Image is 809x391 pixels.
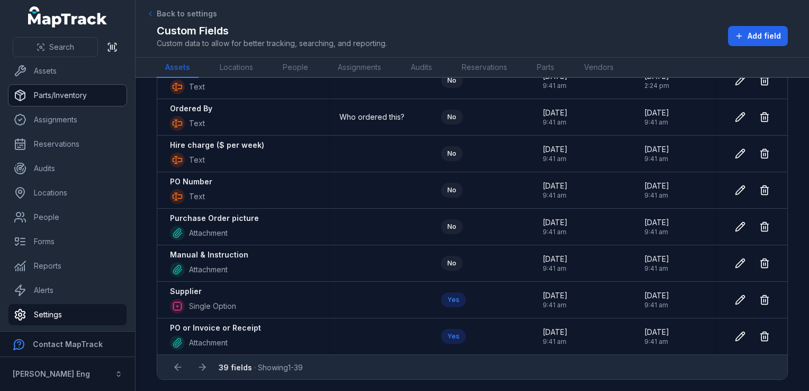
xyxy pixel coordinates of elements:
[189,301,236,312] span: Single Option
[157,58,199,78] a: Assets
[157,38,387,49] span: Custom data to allow for better tracking, searching, and reporting.
[13,369,90,378] strong: [PERSON_NAME] Eng
[189,337,228,348] span: Attachment
[543,217,568,236] time: 01/08/2025, 9:41:11 am
[576,58,622,78] a: Vendors
[543,290,568,309] time: 01/08/2025, 9:41:11 am
[644,264,669,273] span: 9:41 am
[543,217,568,228] span: [DATE]
[644,217,669,236] time: 01/08/2025, 9:41:11 am
[453,58,516,78] a: Reservations
[543,264,568,273] span: 9:41 am
[644,254,669,273] time: 01/08/2025, 9:41:11 am
[441,329,466,344] div: Yes
[748,31,781,41] span: Add field
[644,290,669,309] time: 01/08/2025, 9:41:11 am
[170,250,248,260] strong: Manual & Instruction
[543,327,568,346] time: 01/08/2025, 9:41:11 am
[644,191,669,200] span: 9:41 am
[644,108,669,127] time: 01/08/2025, 9:41:11 am
[543,228,568,236] span: 9:41 am
[170,140,264,150] strong: Hire charge ($ per week)
[157,8,217,19] span: Back to settings
[543,144,568,163] time: 01/08/2025, 9:41:11 am
[644,181,669,200] time: 01/08/2025, 9:41:11 am
[543,181,568,200] time: 01/08/2025, 9:41:11 am
[8,231,127,252] a: Forms
[543,254,568,273] time: 01/08/2025, 9:41:11 am
[170,286,202,297] strong: Supplier
[644,71,669,90] time: 01/08/2025, 2:24:06 pm
[189,191,205,202] span: Text
[219,363,252,372] strong: 39 fields
[543,144,568,155] span: [DATE]
[441,292,466,307] div: Yes
[402,58,441,78] a: Audits
[528,58,563,78] a: Parts
[644,327,669,346] time: 01/08/2025, 9:41:11 am
[8,255,127,277] a: Reports
[644,108,669,118] span: [DATE]
[189,228,228,238] span: Attachment
[8,158,127,179] a: Audits
[644,254,669,264] span: [DATE]
[543,71,568,90] time: 01/08/2025, 9:41:11 am
[644,82,669,90] span: 2:24 pm
[8,207,127,228] a: People
[33,340,103,349] strong: Contact MapTrack
[644,217,669,228] span: [DATE]
[441,183,463,198] div: No
[441,146,463,161] div: No
[441,73,463,88] div: No
[8,280,127,301] a: Alerts
[13,37,98,57] button: Search
[8,60,127,82] a: Assets
[211,58,262,78] a: Locations
[189,264,228,275] span: Attachment
[157,23,387,38] h2: Custom Fields
[644,337,669,346] span: 9:41 am
[543,108,568,118] span: [DATE]
[441,256,463,271] div: No
[543,254,568,264] span: [DATE]
[170,176,212,187] strong: PO Number
[644,228,669,236] span: 9:41 am
[644,301,669,309] span: 9:41 am
[339,112,404,122] span: Who ordered this?
[170,103,212,114] strong: Ordered By
[441,219,463,234] div: No
[543,181,568,191] span: [DATE]
[189,82,205,92] span: Text
[146,8,217,19] a: Back to settings
[644,144,669,163] time: 01/08/2025, 9:41:11 am
[8,304,127,325] a: Settings
[543,301,568,309] span: 9:41 am
[644,181,669,191] span: [DATE]
[644,118,669,127] span: 9:41 am
[543,191,568,200] span: 9:41 am
[543,118,568,127] span: 9:41 am
[274,58,317,78] a: People
[8,109,127,130] a: Assignments
[8,85,127,106] a: Parts/Inventory
[543,82,568,90] span: 9:41 am
[329,58,390,78] a: Assignments
[170,213,259,224] strong: Purchase Order picture
[189,118,205,129] span: Text
[49,42,74,52] span: Search
[644,144,669,155] span: [DATE]
[644,327,669,337] span: [DATE]
[728,26,788,46] button: Add field
[543,327,568,337] span: [DATE]
[441,110,463,125] div: No
[644,290,669,301] span: [DATE]
[170,323,261,333] strong: PO or Invoice or Receipt
[543,290,568,301] span: [DATE]
[543,108,568,127] time: 01/08/2025, 9:41:11 am
[644,155,669,163] span: 9:41 am
[189,155,205,165] span: Text
[28,6,107,28] a: MapTrack
[8,182,127,203] a: Locations
[543,155,568,163] span: 9:41 am
[543,337,568,346] span: 9:41 am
